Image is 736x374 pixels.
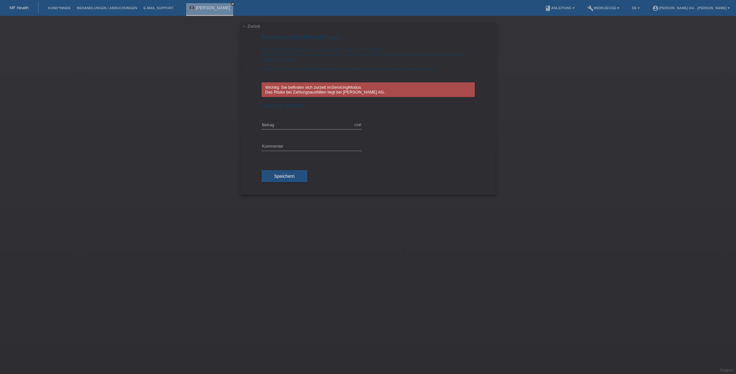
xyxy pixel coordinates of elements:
span: Speichern [274,174,295,179]
div: CHF [354,123,362,127]
i: Servicing [332,85,348,90]
i: close [231,2,235,5]
a: E-Mail Support [140,6,177,10]
i: account_circle [652,5,659,11]
a: ← Zurück [242,24,260,29]
button: Speichern [262,170,307,182]
a: buildWerkzeuge ▾ [584,6,623,10]
a: Kund*innen [45,6,74,10]
i: build [587,5,594,11]
h1: Reservation hinzufügen [262,33,475,41]
a: Support [720,368,733,372]
a: MF Health [10,5,29,10]
a: account_circle[PERSON_NAME] AG - [PERSON_NAME] ▾ [649,6,733,10]
a: bookAnleitung ▾ [542,6,578,10]
b: Limite: [262,103,303,108]
a: DE ▾ [629,6,643,10]
i: book [545,5,551,11]
a: Behandlungen / Abbuchungen [74,6,140,10]
div: Bitte geben Sie den Betrag ein, welchen Sie reservieren möchten. Dieser Schritt reserviert den Be... [262,47,475,76]
span: CHF 10'000.00 [275,103,303,108]
a: close [231,2,235,6]
div: Wichtig: Sie befinden sich zurzeit im Modus. Das Risiko bei Zahlungsausfällen liegt bei [PERSON_N... [262,82,475,97]
a: [PERSON_NAME] [196,5,230,10]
